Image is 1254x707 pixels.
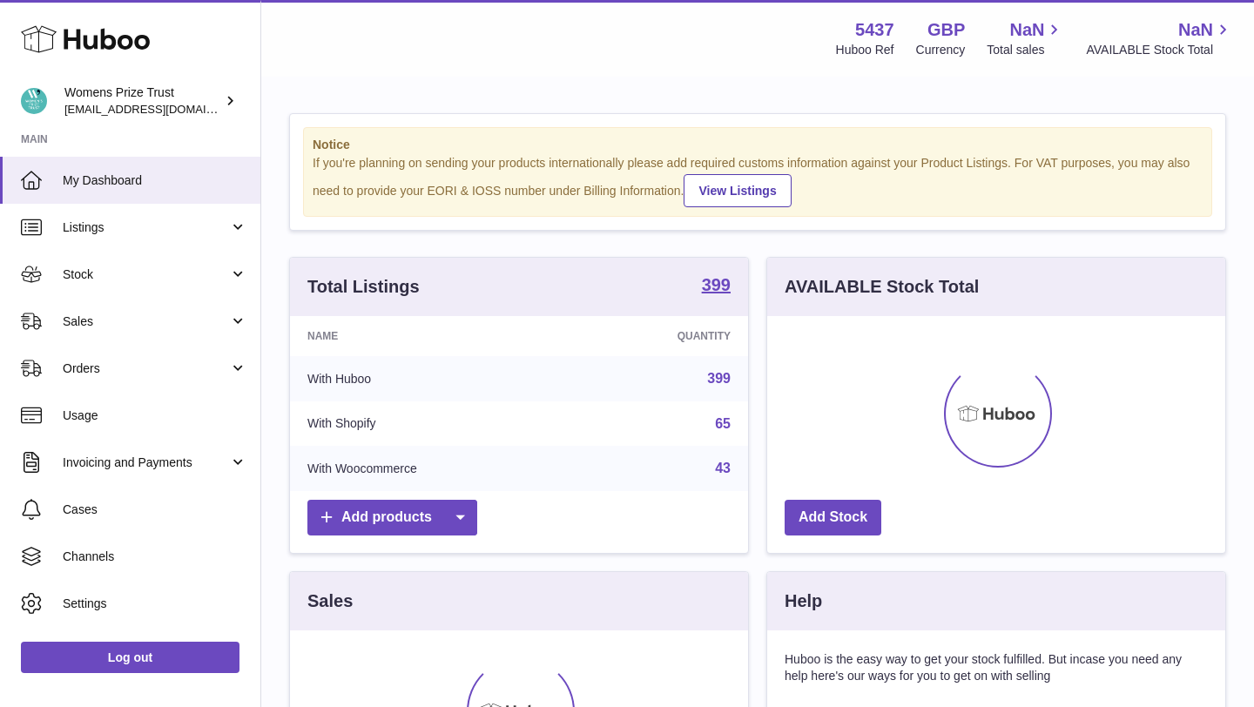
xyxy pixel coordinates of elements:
[1086,18,1233,58] a: NaN AVAILABLE Stock Total
[574,316,748,356] th: Quantity
[63,313,229,330] span: Sales
[290,316,574,356] th: Name
[290,446,574,491] td: With Woocommerce
[307,275,420,299] h3: Total Listings
[785,500,881,535] a: Add Stock
[63,407,247,424] span: Usage
[987,42,1064,58] span: Total sales
[987,18,1064,58] a: NaN Total sales
[785,589,822,613] h3: Help
[63,172,247,189] span: My Dashboard
[836,42,894,58] div: Huboo Ref
[64,84,221,118] div: Womens Prize Trust
[855,18,894,42] strong: 5437
[64,102,256,116] span: [EMAIL_ADDRESS][DOMAIN_NAME]
[290,356,574,401] td: With Huboo
[63,549,247,565] span: Channels
[63,454,229,471] span: Invoicing and Payments
[21,88,47,114] img: info@womensprizeforfiction.co.uk
[63,502,247,518] span: Cases
[715,416,731,431] a: 65
[1086,42,1233,58] span: AVAILABLE Stock Total
[916,42,966,58] div: Currency
[313,155,1203,207] div: If you're planning on sending your products internationally please add required customs informati...
[313,137,1203,153] strong: Notice
[702,276,731,293] strong: 399
[927,18,965,42] strong: GBP
[1009,18,1044,42] span: NaN
[307,500,477,535] a: Add products
[1178,18,1213,42] span: NaN
[307,589,353,613] h3: Sales
[684,174,791,207] a: View Listings
[785,651,1208,684] p: Huboo is the easy way to get your stock fulfilled. But incase you need any help here's our ways f...
[707,371,731,386] a: 399
[63,266,229,283] span: Stock
[63,596,247,612] span: Settings
[63,360,229,377] span: Orders
[702,276,731,297] a: 399
[21,642,239,673] a: Log out
[715,461,731,475] a: 43
[290,401,574,447] td: With Shopify
[785,275,979,299] h3: AVAILABLE Stock Total
[63,219,229,236] span: Listings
